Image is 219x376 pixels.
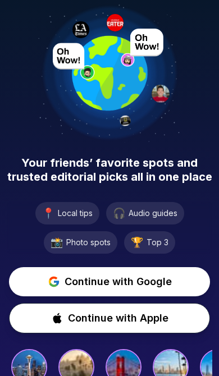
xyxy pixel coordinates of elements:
[147,237,168,248] span: Top 3
[9,303,210,333] button: Continue with Apple
[42,205,54,221] span: 📍
[107,14,124,31] img: Eater logo
[9,267,210,296] button: Continue with Google
[68,310,168,326] span: Continue with Apple
[53,43,95,80] img: User avatar
[66,237,111,248] span: Photo spots
[72,21,89,38] img: LA Times logo
[113,205,125,221] span: 🎧
[131,235,143,250] span: 🏆
[121,29,163,67] img: User avatar
[65,274,172,290] span: Continue with Google
[51,235,63,250] span: 📸
[119,115,131,127] img: National Geographic logo
[152,85,170,103] img: Jin
[129,208,177,219] span: Audio guides
[58,208,93,219] span: Local tips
